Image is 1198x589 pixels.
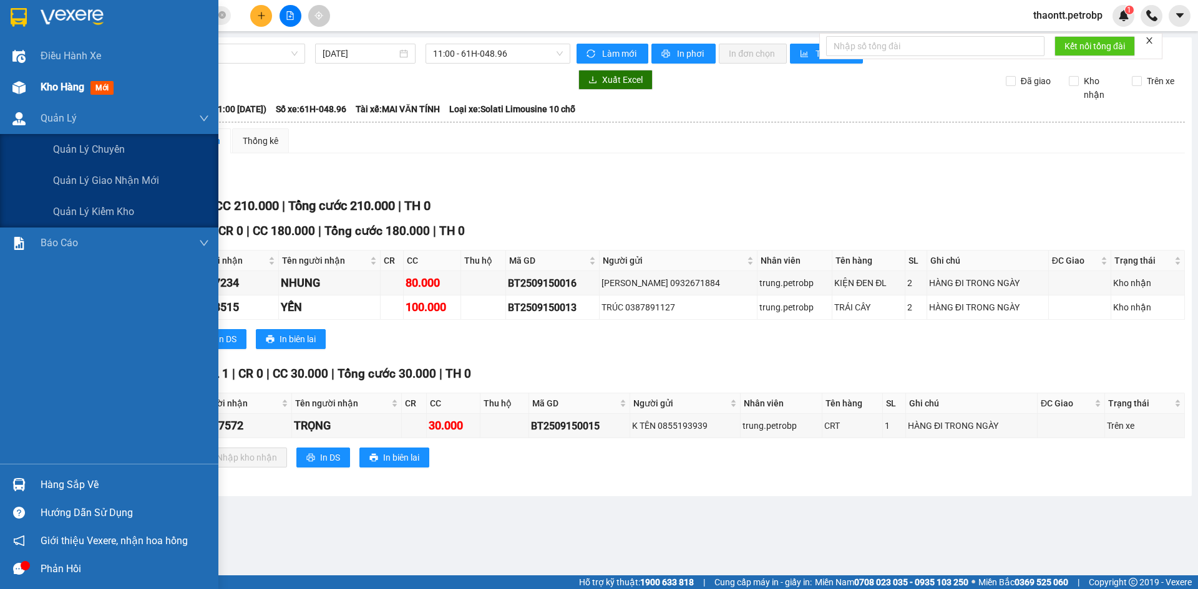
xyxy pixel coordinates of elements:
span: | [232,366,235,381]
span: notification [13,535,25,547]
div: 100.000 [406,299,459,316]
th: Nhân viên [757,251,833,271]
span: In biên lai [280,332,316,346]
span: SĐT người nhận [178,254,266,267]
img: warehouse-icon [12,81,26,94]
span: mới [90,81,114,95]
span: Trạng thái [1114,254,1172,267]
th: CC [427,393,480,414]
span: In phơi [677,47,706,60]
span: Kết nối tổng đài [1064,39,1125,53]
span: Mã GD [532,396,617,410]
span: Kho nhận [1079,74,1123,102]
span: aim [314,11,323,20]
span: Quản Lý [41,110,77,126]
span: 1 [1127,6,1131,14]
span: Báo cáo [41,235,78,251]
span: Loại xe: Solati Limousine 10 chỗ [449,102,575,116]
span: close [1145,36,1154,45]
div: HÀNG ĐI TRONG NGÀY [929,276,1046,290]
span: ⚪️ [972,580,975,585]
span: Người gửi [633,396,728,410]
th: Tên hàng [832,251,905,271]
span: Tổng cước 30.000 [338,366,436,381]
span: Trạng thái [1108,396,1172,410]
button: downloadNhập kho nhận [193,448,287,467]
span: Điều hành xe [41,48,101,64]
div: trung.petrobp [759,276,830,290]
button: bar-chartThống kê [790,44,863,64]
div: HÀNG ĐI TRONG NGÀY [908,419,1035,433]
span: download [588,75,597,85]
button: aim [308,5,330,27]
th: Ghi chú [906,393,1038,414]
span: | [439,366,442,381]
img: warehouse-icon [12,112,26,125]
span: CC 210.000 [215,198,279,213]
div: [PERSON_NAME] 0932671884 [601,276,755,290]
span: bar-chart [800,49,811,59]
span: Tổng cước 210.000 [288,198,395,213]
button: syncLàm mới [577,44,648,64]
div: CRT [824,419,880,433]
img: icon-new-feature [1118,10,1129,21]
span: printer [266,335,275,345]
span: file-add [286,11,295,20]
span: Miền Nam [815,575,968,589]
td: YẾN [279,295,381,320]
span: | [331,366,334,381]
span: CC 180.000 [253,224,315,238]
span: Trên xe [1142,74,1179,88]
th: CC [404,251,461,271]
span: copyright [1129,578,1137,587]
div: 1 [885,419,903,433]
th: CR [381,251,404,271]
button: caret-down [1169,5,1191,27]
span: Kho hàng [41,81,84,93]
button: printerIn biên lai [256,329,326,349]
span: Tên người nhận [282,254,368,267]
span: caret-down [1174,10,1186,21]
button: plus [250,5,272,27]
span: TH 0 [439,224,465,238]
th: SL [883,393,906,414]
span: Chuyến: (11:00 [DATE]) [175,102,266,116]
span: | [266,366,270,381]
div: Kho nhận [1113,276,1182,290]
span: Giới thiệu Vexere, nhận hoa hồng [41,533,188,548]
span: | [398,198,401,213]
div: KIỆN ĐEN ĐL [834,276,903,290]
img: logo-vxr [11,8,27,27]
span: printer [369,453,378,463]
button: downloadXuất Excel [578,70,653,90]
span: | [246,224,250,238]
span: In DS [217,332,236,346]
span: | [318,224,321,238]
div: TRÁI CÂY [834,300,903,314]
div: 30.000 [429,417,478,434]
span: ĐC Giao [1052,254,1098,267]
img: solution-icon [12,237,26,250]
div: YẾN [281,299,378,316]
span: Xuất Excel [602,73,643,87]
td: 0975948515 [175,295,279,320]
strong: 0708 023 035 - 0935 103 250 [854,577,968,587]
span: message [13,563,25,575]
td: 0938867234 [175,271,279,295]
span: down [199,113,209,123]
sup: 1 [1125,6,1134,14]
td: 0378127572 [179,414,291,438]
div: Hàng sắp về [41,476,209,494]
span: Quản lý giao nhận mới [53,173,159,188]
td: TRỌNG [292,414,402,438]
div: 0938867234 [177,274,276,292]
div: TRỌNG [294,417,399,434]
div: HÀNG ĐI TRONG NGÀY [929,300,1046,314]
span: | [282,198,285,213]
td: NHUNG [279,271,381,295]
th: Nhân viên [741,393,822,414]
span: Quản lý chuyến [53,141,125,157]
span: Tên người nhận [295,396,389,410]
td: BT2509150013 [506,295,600,320]
input: Nhập số tổng đài [826,36,1045,56]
